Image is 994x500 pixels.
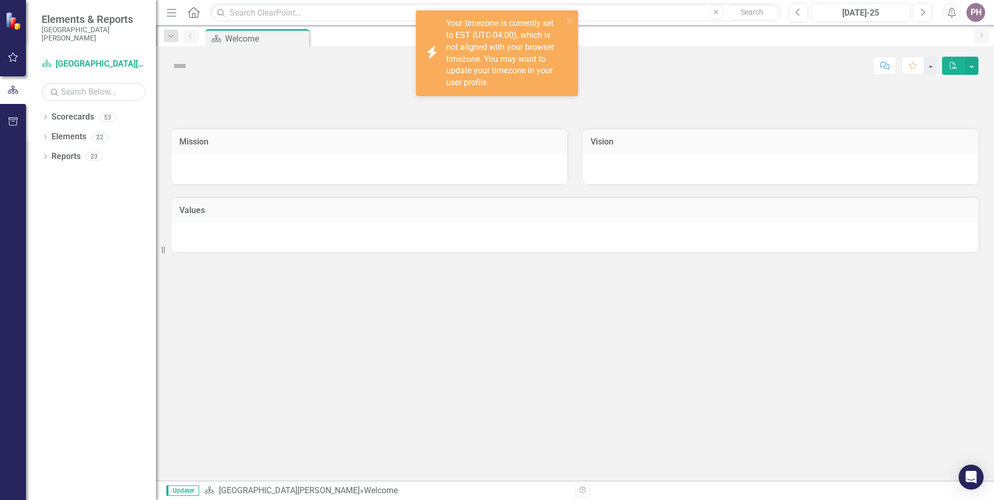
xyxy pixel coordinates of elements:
[225,32,307,45] div: Welcome
[204,485,567,497] div: »
[815,7,907,19] div: [DATE]-25
[179,206,971,215] h3: Values
[42,83,146,101] input: Search Below...
[91,133,108,141] div: 22
[51,151,81,163] a: Reports
[591,137,971,147] h3: Vision
[4,11,24,31] img: ClearPoint Strategy
[42,25,146,43] small: [GEOGRAPHIC_DATA][PERSON_NAME]
[219,485,360,495] a: [GEOGRAPHIC_DATA][PERSON_NAME]
[446,18,564,89] div: Your timezone is currently set to EST (UTC-04:00), which is not aligned with your browser timezon...
[211,4,781,22] input: Search ClearPoint...
[726,5,778,20] button: Search
[51,131,86,143] a: Elements
[51,111,94,123] a: Scorecards
[364,485,398,495] div: Welcome
[567,15,574,27] button: close
[959,465,984,490] div: Open Intercom Messenger
[966,3,985,22] button: PH
[99,113,116,122] div: 53
[42,13,146,25] span: Elements & Reports
[741,8,763,16] span: Search
[42,58,146,70] a: [GEOGRAPHIC_DATA][PERSON_NAME]
[811,3,910,22] button: [DATE]-25
[86,152,102,161] div: 23
[166,485,199,496] span: Updater
[179,137,559,147] h3: Mission
[172,58,188,74] img: Not Defined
